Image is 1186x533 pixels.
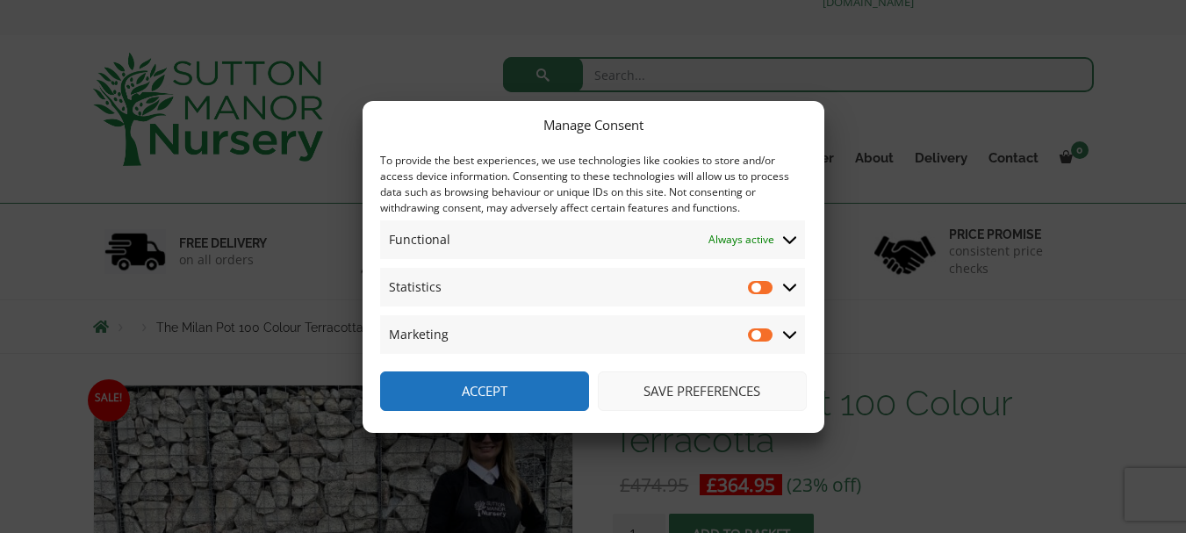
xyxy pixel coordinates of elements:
[389,277,442,298] span: Statistics
[389,324,449,345] span: Marketing
[598,371,807,411] button: Save preferences
[380,153,805,216] div: To provide the best experiences, we use technologies like cookies to store and/or access device i...
[543,114,643,135] div: Manage Consent
[708,229,774,250] span: Always active
[389,229,450,250] span: Functional
[380,268,805,306] summary: Statistics
[380,315,805,354] summary: Marketing
[380,371,589,411] button: Accept
[380,220,805,259] summary: Functional Always active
